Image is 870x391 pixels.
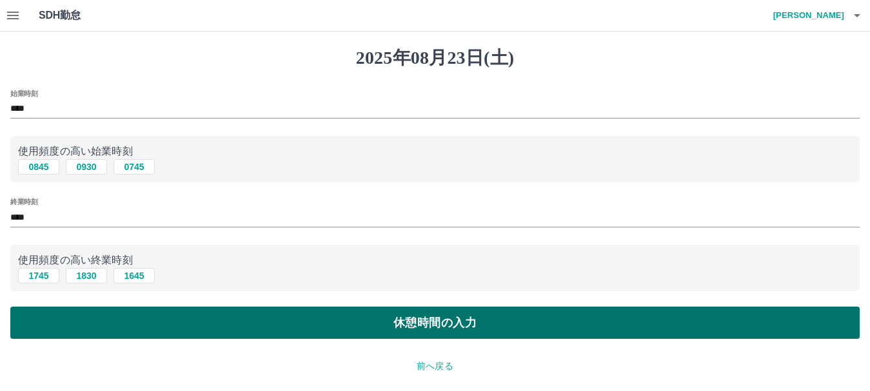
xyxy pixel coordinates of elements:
[10,88,37,98] label: 始業時刻
[10,197,37,207] label: 終業時刻
[18,268,59,283] button: 1745
[114,268,155,283] button: 1645
[10,359,860,373] p: 前へ戻る
[10,47,860,69] h1: 2025年08月23日(土)
[10,307,860,339] button: 休憩時間の入力
[18,144,852,159] p: 使用頻度の高い始業時刻
[18,253,852,268] p: 使用頻度の高い終業時刻
[18,159,59,175] button: 0845
[66,159,107,175] button: 0930
[66,268,107,283] button: 1830
[114,159,155,175] button: 0745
